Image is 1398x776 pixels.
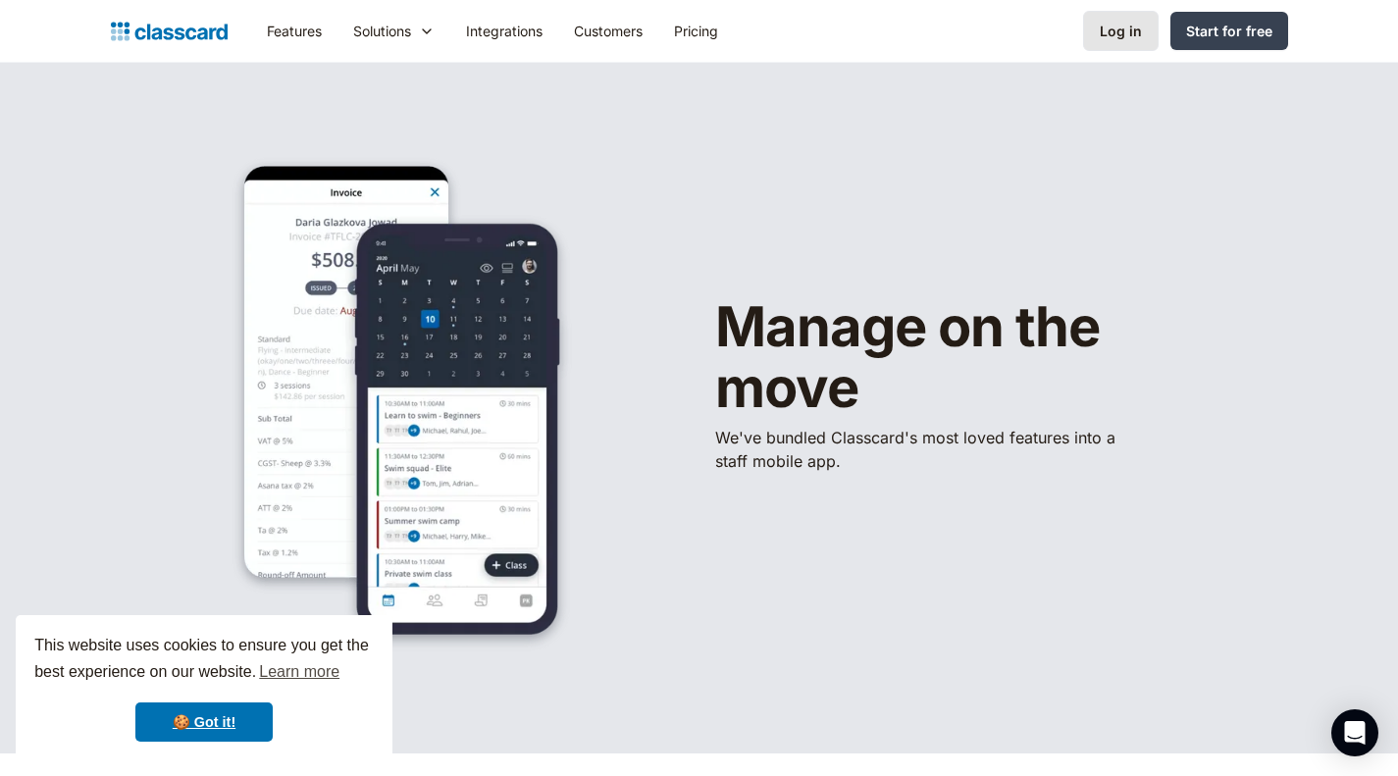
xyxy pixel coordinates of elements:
[658,9,734,53] a: Pricing
[1170,12,1288,50] a: Start for free
[450,9,558,53] a: Integrations
[1100,21,1142,41] div: Log in
[135,702,273,742] a: dismiss cookie message
[353,21,411,41] div: Solutions
[111,18,228,45] a: Logo
[251,9,337,53] a: Features
[715,297,1225,418] h1: Manage on the move
[1331,709,1378,756] div: Open Intercom Messenger
[256,657,342,687] a: learn more about cookies
[16,615,392,760] div: cookieconsent
[715,426,1127,473] p: We've bundled ​Classcard's most loved features into a staff mobile app.
[34,634,374,687] span: This website uses cookies to ensure you get the best experience on our website.
[1186,21,1272,41] div: Start for free
[337,9,450,53] div: Solutions
[558,9,658,53] a: Customers
[1083,11,1159,51] a: Log in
